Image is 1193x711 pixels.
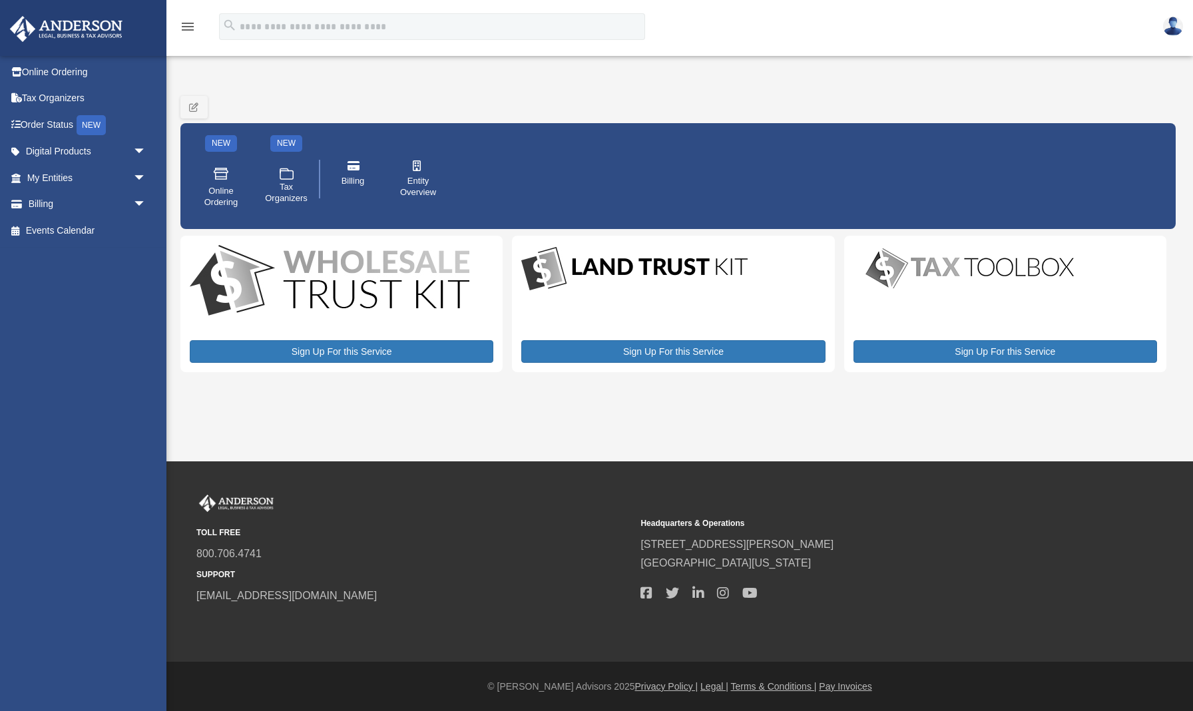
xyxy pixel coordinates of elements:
a: Pay Invoices [819,681,871,692]
div: NEW [205,135,237,152]
a: Terms & Conditions | [731,681,817,692]
a: [GEOGRAPHIC_DATA][US_STATE] [640,557,811,569]
a: Sign Up For this Service [853,340,1157,363]
a: Online Ordering [9,59,166,85]
span: arrow_drop_down [133,138,160,166]
div: NEW [270,135,302,152]
a: menu [180,23,196,35]
img: User Pic [1163,17,1183,36]
a: [EMAIL_ADDRESS][DOMAIN_NAME] [196,590,377,601]
a: Sign Up For this Service [521,340,825,363]
small: TOLL FREE [196,526,631,540]
img: LandTrust_lgo-1.jpg [521,245,748,294]
a: Digital Productsarrow_drop_down [9,138,160,165]
a: Events Calendar [9,217,166,244]
span: Entity Overview [399,176,437,198]
a: 800.706.4741 [196,548,262,559]
i: menu [180,19,196,35]
a: Order StatusNEW [9,111,166,138]
a: Tax Organizers [258,156,314,218]
a: Billing [325,151,381,207]
img: Anderson Advisors Platinum Portal [196,495,276,512]
a: Online Ordering [193,156,249,218]
a: Privacy Policy | [635,681,698,692]
i: search [222,18,237,33]
img: Anderson Advisors Platinum Portal [6,16,126,42]
img: taxtoolbox_new-1.webp [853,245,1086,292]
span: Billing [342,176,365,187]
a: Sign Up For this Service [190,340,493,363]
small: Headquarters & Operations [640,517,1075,531]
a: Entity Overview [390,151,446,207]
a: [STREET_ADDRESS][PERSON_NAME] [640,539,834,550]
a: Billingarrow_drop_down [9,191,166,218]
img: WS-Trust-Kit-lgo-1.jpg [190,245,469,319]
span: Tax Organizers [265,182,308,204]
span: Online Ordering [202,186,240,208]
div: NEW [77,115,106,135]
a: Tax Organizers [9,85,166,112]
span: arrow_drop_down [133,191,160,218]
span: arrow_drop_down [133,164,160,192]
div: © [PERSON_NAME] Advisors 2025 [166,678,1193,695]
a: My Entitiesarrow_drop_down [9,164,166,191]
a: Legal | [700,681,728,692]
small: SUPPORT [196,568,631,582]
